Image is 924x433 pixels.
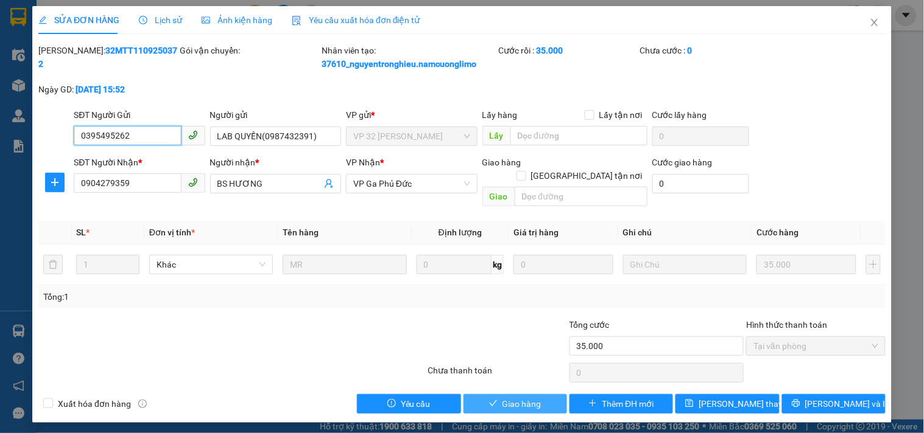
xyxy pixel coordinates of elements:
[652,174,750,193] input: Cước giao hàng
[74,108,205,122] div: SĐT Người Gửi
[76,85,125,94] b: [DATE] 15:52
[492,255,504,274] span: kg
[202,16,210,24] span: picture
[322,59,476,69] b: 37610_nguyentronghieu.namcuonglimo
[43,255,63,274] button: delete
[499,44,638,57] div: Cước rồi :
[640,44,779,57] div: Chưa cước :
[482,187,515,206] span: Giao
[652,110,707,120] label: Cước lấy hàng
[138,400,147,408] span: info-circle
[870,18,880,27] span: close
[43,290,358,303] div: Tổng: 1
[753,337,878,355] span: Tại văn phòng
[482,158,521,167] span: Giao hàng
[652,126,750,146] input: Cước lấy hàng
[699,397,796,410] span: [PERSON_NAME] thay đổi
[283,227,319,237] span: Tên hàng
[346,158,380,167] span: VP Nhận
[38,46,177,69] b: 32MTT1109250372
[515,187,647,206] input: Dọc đường
[618,221,752,244] th: Ghi chú
[188,130,198,140] span: phone
[180,44,319,57] div: Gói vận chuyển:
[782,394,886,414] button: printer[PERSON_NAME] và In
[482,110,518,120] span: Lấy hàng
[439,227,482,237] span: Định lượng
[188,178,198,187] span: phone
[858,6,892,40] button: Close
[866,255,881,274] button: plus
[594,108,647,122] span: Lấy tận nơi
[292,15,420,25] span: Yêu cầu xuất hóa đơn điện tử
[526,169,647,182] span: [GEOGRAPHIC_DATA] tận nơi
[46,178,64,187] span: plus
[38,16,47,24] span: edit
[482,126,510,145] span: Lấy
[688,46,693,55] b: 0
[805,397,890,410] span: [PERSON_NAME] và In
[210,156,341,169] div: Người nhận
[149,227,195,237] span: Đơn vị tính
[746,320,827,330] label: Hình thức thanh toán
[675,394,779,414] button: save[PERSON_NAME] thay đổi
[513,255,613,274] input: 0
[322,44,496,71] div: Nhân viên tạo:
[353,175,470,193] span: VP Ga Phủ Đức
[401,397,431,410] span: Yêu cầu
[387,399,396,409] span: exclamation-circle
[602,397,654,410] span: Thêm ĐH mới
[283,255,406,274] input: VD: Bàn, Ghế
[38,83,177,96] div: Ngày GD:
[157,255,266,274] span: Khác
[38,15,119,25] span: SỬA ĐƠN HÀNG
[74,156,205,169] div: SĐT Người Nhận
[53,397,136,410] span: Xuất hóa đơn hàng
[38,44,177,71] div: [PERSON_NAME]:
[685,399,694,409] span: save
[426,364,568,385] div: Chưa thanh toán
[513,227,559,237] span: Giá trị hàng
[139,15,182,25] span: Lịch sử
[210,108,341,122] div: Người gửi
[346,108,477,122] div: VP gửi
[202,15,272,25] span: Ảnh kiện hàng
[570,320,610,330] span: Tổng cước
[792,399,800,409] span: printer
[45,173,65,192] button: plus
[353,127,470,145] span: VP 32 Mạc Thái Tổ
[510,126,647,145] input: Dọc đường
[503,397,541,410] span: Giao hàng
[357,394,460,414] button: exclamation-circleYêu cầu
[76,227,86,237] span: SL
[570,394,673,414] button: plusThêm ĐH mới
[489,399,498,409] span: check
[623,255,747,274] input: Ghi Chú
[756,255,856,274] input: 0
[756,227,799,237] span: Cước hàng
[588,399,597,409] span: plus
[652,158,713,167] label: Cước giao hàng
[139,16,147,24] span: clock-circle
[292,16,302,26] img: icon
[464,394,567,414] button: checkGiao hàng
[537,46,563,55] b: 35.000
[324,179,334,189] span: user-add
